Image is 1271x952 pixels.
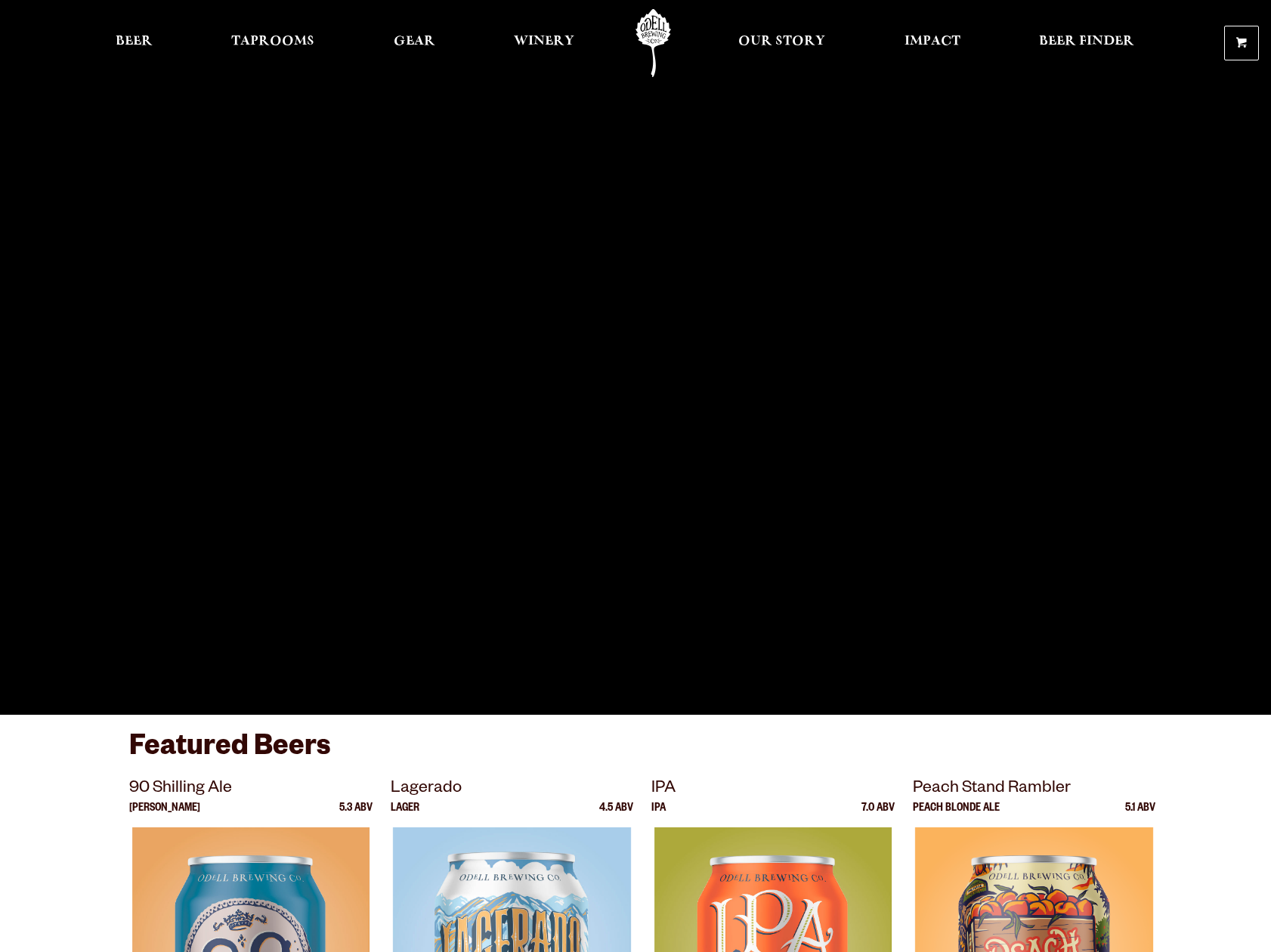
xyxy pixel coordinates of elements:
[738,36,825,48] span: Our Story
[391,803,419,827] p: Lager
[106,9,162,77] a: Beer
[1125,803,1155,827] p: 5.1 ABV
[504,9,584,77] a: Winery
[129,776,373,803] p: 90 Shilling Ale
[129,803,200,827] p: [PERSON_NAME]
[895,9,970,77] a: Impact
[221,9,324,77] a: Taprooms
[339,803,373,827] p: 5.3 ABV
[599,803,633,827] p: 4.5 ABV
[651,776,895,803] p: IPA
[116,36,153,48] span: Beer
[651,803,666,827] p: IPA
[913,803,1000,827] p: Peach Blonde Ale
[1039,36,1134,48] span: Beer Finder
[231,36,314,48] span: Taprooms
[391,776,634,803] p: Lagerado
[394,36,435,48] span: Gear
[514,36,574,48] span: Winery
[625,9,682,77] a: Odell Home
[384,9,445,77] a: Gear
[728,9,835,77] a: Our Story
[913,776,1156,803] p: Peach Stand Rambler
[861,803,895,827] p: 7.0 ABV
[129,730,1142,776] h3: Featured Beers
[905,36,960,48] span: Impact
[1029,9,1144,77] a: Beer Finder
